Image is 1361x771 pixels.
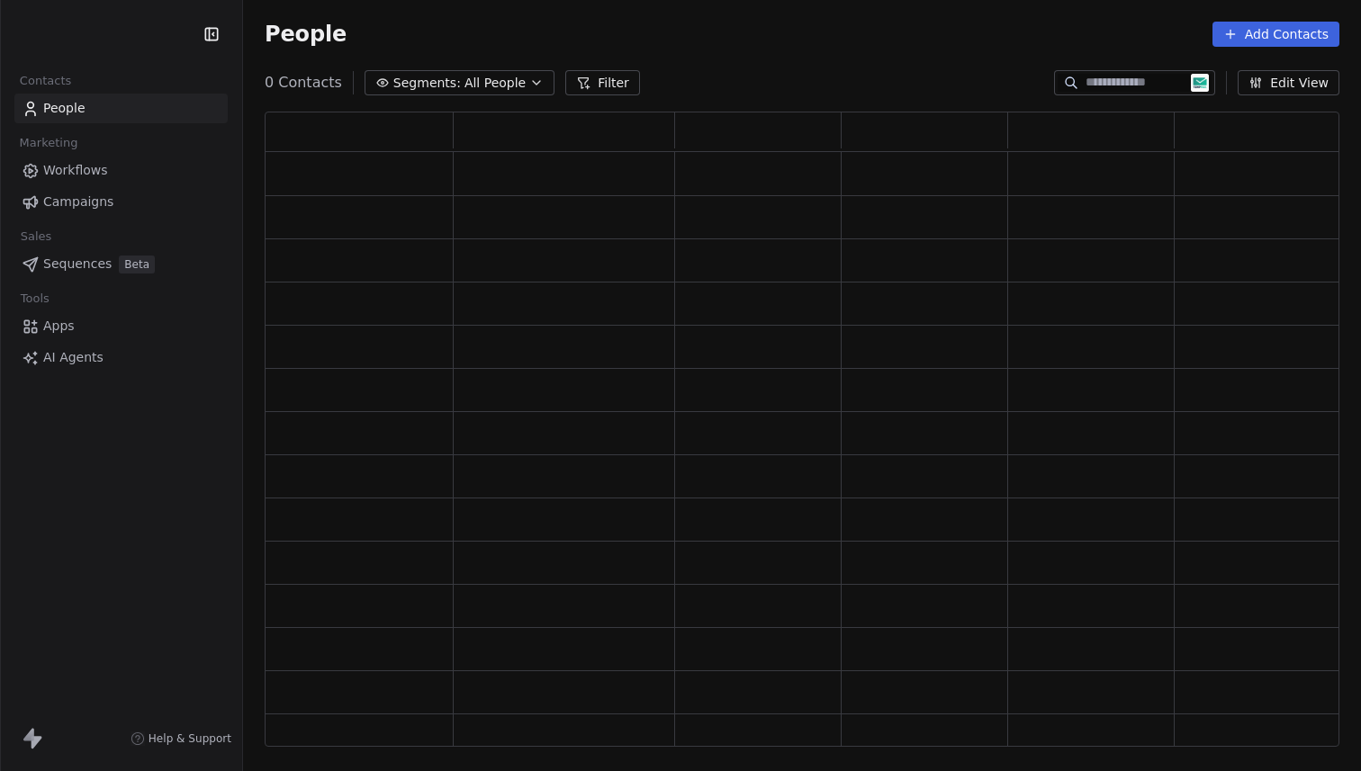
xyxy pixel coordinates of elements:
[265,21,347,48] span: People
[14,343,228,372] a: AI Agents
[14,187,228,217] a: Campaigns
[1212,22,1339,47] button: Add Contacts
[13,223,59,250] span: Sales
[43,193,113,211] span: Campaigns
[393,74,461,93] span: Segments:
[14,311,228,341] a: Apps
[565,70,640,95] button: Filter
[43,255,112,273] span: Sequences
[12,130,86,157] span: Marketing
[464,74,526,93] span: All People
[43,161,108,180] span: Workflows
[149,731,231,746] span: Help & Support
[14,94,228,123] a: People
[266,152,1341,748] div: grid
[13,285,57,312] span: Tools
[119,256,155,273] span: Beta
[14,156,228,185] a: Workflows
[43,348,104,367] span: AI Agents
[131,731,231,746] a: Help & Support
[43,317,75,336] span: Apps
[14,249,228,279] a: SequencesBeta
[1238,70,1339,95] button: Edit View
[43,99,86,118] span: People
[265,72,342,94] span: 0 Contacts
[12,67,79,94] span: Contacts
